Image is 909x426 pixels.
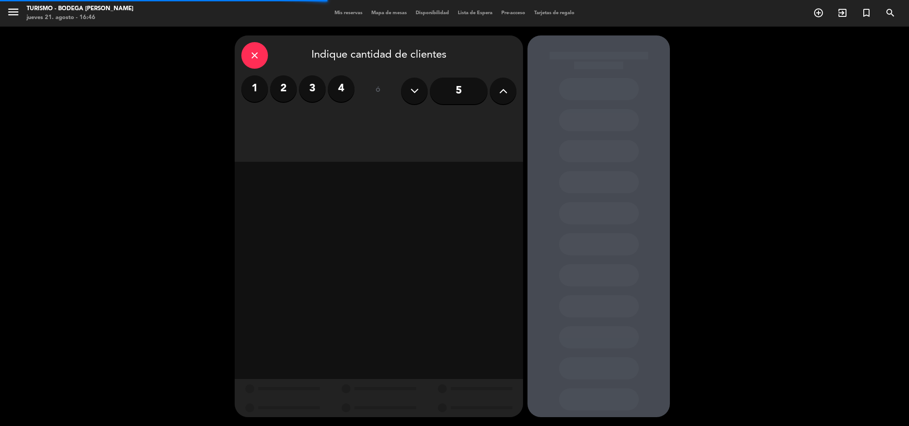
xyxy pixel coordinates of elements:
i: exit_to_app [837,8,848,18]
span: Mis reservas [330,11,367,16]
label: 3 [299,75,326,102]
span: Mapa de mesas [367,11,411,16]
div: Turismo - Bodega [PERSON_NAME] [27,4,134,13]
i: add_circle_outline [813,8,824,18]
span: Disponibilidad [411,11,453,16]
button: menu [7,5,20,22]
div: jueves 21. agosto - 16:46 [27,13,134,22]
div: Indique cantidad de clientes [241,42,516,69]
span: Lista de Espera [453,11,497,16]
i: search [885,8,896,18]
label: 2 [270,75,297,102]
i: menu [7,5,20,19]
label: 4 [328,75,354,102]
div: ó [363,75,392,106]
span: Pre-acceso [497,11,530,16]
span: Tarjetas de regalo [530,11,579,16]
i: turned_in_not [861,8,872,18]
label: 1 [241,75,268,102]
i: close [249,50,260,61]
